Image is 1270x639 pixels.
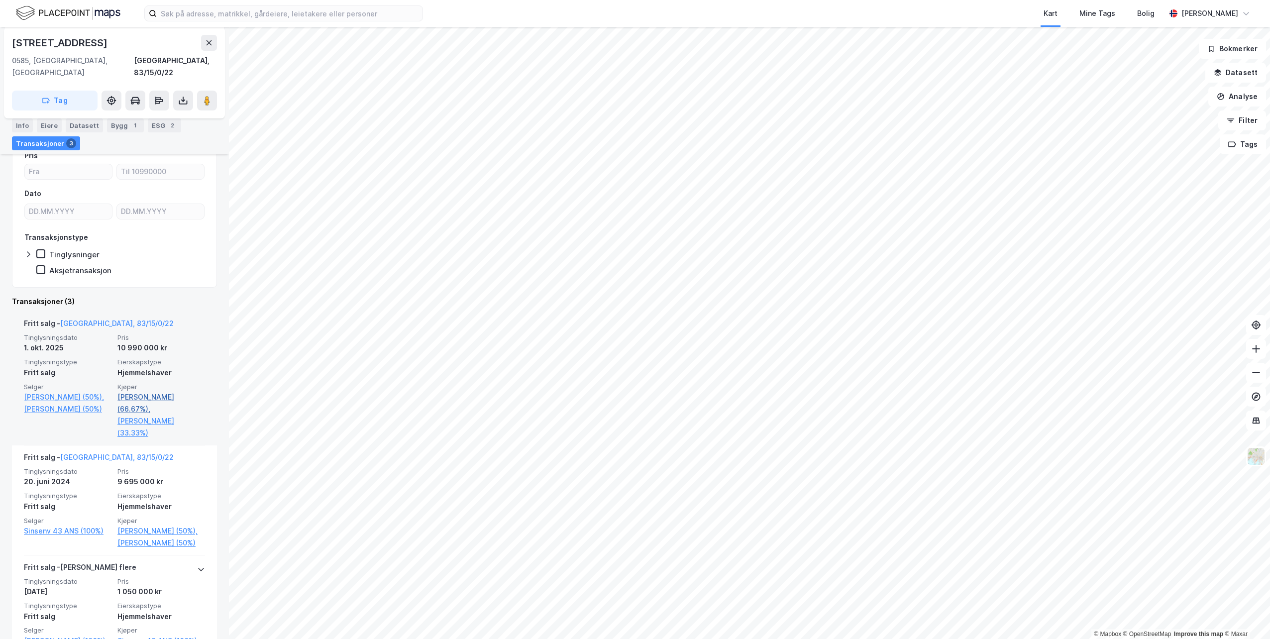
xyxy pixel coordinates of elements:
div: Info [12,118,33,132]
div: 20. juni 2024 [24,476,111,488]
input: DD.MM.YYYY [117,204,204,219]
div: 1. okt. 2025 [24,342,111,354]
div: Transaksjonstype [24,231,88,243]
button: Tags [1220,134,1266,154]
a: Improve this map [1174,631,1223,638]
div: 1 050 000 kr [117,586,205,598]
span: Eierskapstype [117,492,205,500]
a: [PERSON_NAME] (66.67%), [117,391,205,415]
div: Hjemmelshaver [117,611,205,623]
div: Fritt salg - [24,451,174,467]
div: Pris [24,150,38,162]
span: Pris [117,577,205,586]
div: 1 [130,120,140,130]
button: Bokmerker [1199,39,1266,59]
a: Sinsenv 43 ANS (100%) [24,525,111,537]
span: Pris [117,467,205,476]
a: [PERSON_NAME] (50%) [24,403,111,415]
img: logo.f888ab2527a4732fd821a326f86c7f29.svg [16,4,120,22]
div: 3 [66,138,76,148]
div: Bygg [107,118,144,132]
div: Mine Tags [1079,7,1115,19]
input: Til 10990000 [117,164,204,179]
img: Z [1247,447,1266,466]
iframe: Chat Widget [1220,591,1270,639]
input: DD.MM.YYYY [25,204,112,219]
div: 2 [167,120,177,130]
a: [PERSON_NAME] (50%), [117,525,205,537]
div: Hjemmelshaver [117,501,205,513]
input: Fra [25,164,112,179]
div: 0585, [GEOGRAPHIC_DATA], [GEOGRAPHIC_DATA] [12,55,134,79]
a: [GEOGRAPHIC_DATA], 83/15/0/22 [60,319,174,327]
a: [PERSON_NAME] (50%) [117,537,205,549]
div: 10 990 000 kr [117,342,205,354]
div: Hjemmelshaver [117,367,205,379]
div: [PERSON_NAME] [1181,7,1238,19]
button: Tag [12,91,98,110]
div: Transaksjoner [12,136,80,150]
a: [GEOGRAPHIC_DATA], 83/15/0/22 [60,453,174,461]
div: Datasett [66,118,103,132]
span: Kjøper [117,383,205,391]
div: Kontrollprogram for chat [1220,591,1270,639]
span: Tinglysningsdato [24,467,111,476]
button: Datasett [1205,63,1266,83]
div: Fritt salg [24,611,111,623]
div: Fritt salg - [24,318,174,333]
span: Tinglysningstype [24,492,111,500]
button: Analyse [1208,87,1266,106]
input: Søk på adresse, matrikkel, gårdeiere, leietakere eller personer [157,6,423,21]
a: OpenStreetMap [1123,631,1171,638]
span: Eierskapstype [117,358,205,366]
div: [DATE] [24,586,111,598]
span: Tinglysningsdato [24,577,111,586]
span: Selger [24,383,111,391]
div: Aksjetransaksjon [49,266,111,275]
div: Fritt salg - [PERSON_NAME] flere [24,561,136,577]
div: Kart [1044,7,1058,19]
div: [GEOGRAPHIC_DATA], 83/15/0/22 [134,55,217,79]
a: [PERSON_NAME] (50%), [24,391,111,403]
span: Tinglysningsdato [24,333,111,342]
span: Kjøper [117,626,205,635]
span: Tinglysningstype [24,358,111,366]
span: Pris [117,333,205,342]
a: [PERSON_NAME] (33.33%) [117,415,205,439]
div: Fritt salg [24,501,111,513]
button: Filter [1218,110,1266,130]
span: Selger [24,517,111,525]
div: 9 695 000 kr [117,476,205,488]
span: Tinglysningstype [24,602,111,610]
div: Fritt salg [24,367,111,379]
div: Bolig [1137,7,1155,19]
div: Tinglysninger [49,250,100,259]
div: Transaksjoner (3) [12,296,217,308]
div: [STREET_ADDRESS] [12,35,109,51]
div: ESG [148,118,181,132]
div: Dato [24,188,41,200]
span: Eierskapstype [117,602,205,610]
div: Eiere [37,118,62,132]
a: Mapbox [1094,631,1121,638]
span: Selger [24,626,111,635]
span: Kjøper [117,517,205,525]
